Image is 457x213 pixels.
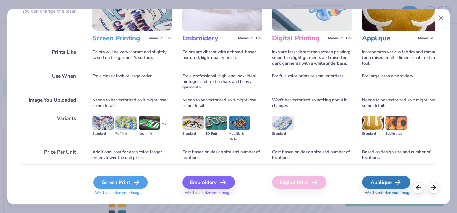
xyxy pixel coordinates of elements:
div: For full-color prints or smaller orders. [272,70,352,94]
div: Colors will be very vibrant and slightly raised on the garment's surface. [92,46,172,70]
img: Metallic & Glitter [229,116,250,130]
div: 3D Puff [205,131,227,137]
div: Cost based on design size and number of locations. [272,146,352,164]
div: Standard [272,131,294,137]
button: Close [435,12,447,24]
div: Puff Ink [115,131,137,137]
div: Colors are vibrant with a thread-based textured, high-quality finish. [182,46,262,70]
div: + 3 [162,121,167,132]
div: Inks are less vibrant than screen printing; smooth on light garments and raised on dark garments ... [272,46,352,70]
span: We'll vectorize your image. [362,190,442,196]
span: Minimum: 12+ [328,36,352,41]
div: Metallic & Glitter [229,131,250,142]
div: Additional cost for each color; larger orders lower the unit price. [92,146,172,164]
div: Incorporates various fabrics and threads for a raised, multi-dimensional, textured look. [362,46,442,70]
img: Neon Ink [139,116,160,130]
div: For large-area embroidery. [362,70,442,94]
div: Won't be vectorized so nothing about it changes [272,94,352,112]
div: Cost based on design size and number of locations. [182,146,262,164]
div: Needs to be vectorized so it might lose some details [182,94,262,112]
span: Minimum: 12+ [418,36,442,41]
img: Puff Ink [115,116,137,130]
div: Standard [182,131,204,137]
div: For a classic look or large order. [92,70,172,94]
div: Embroidery [182,176,235,189]
div: Standard [92,131,114,137]
img: Standard [362,116,384,130]
img: Standard [272,116,294,130]
div: Standard [362,131,384,137]
h3: Embroidery [182,34,236,43]
div: Based on design size and number of locations. [362,146,442,164]
div: For a professional, high-end look; ideal for logos and text on hats and heavy garments. [182,70,262,94]
div: Digital Print [272,176,326,189]
div: Image You Uploaded [22,94,82,112]
span: Minimum: 12+ [148,36,172,41]
span: We'll vectorize your image. [92,190,172,196]
img: 3D Puff [205,116,227,130]
span: Minimum: 12+ [238,36,262,41]
img: Standard [182,116,204,130]
div: Sublimated [385,131,407,137]
div: Prints Like [22,46,82,70]
p: You can change this later. [22,9,82,14]
span: We'll vectorize your image. [182,190,262,196]
div: Needs to be vectorized so it might lose some details [92,94,172,112]
img: Sublimated [385,116,407,130]
div: Use When [22,70,82,94]
img: Standard [92,116,114,130]
div: Variants [22,112,82,146]
h3: Applique [362,34,415,43]
h3: Digital Printing [272,34,325,43]
div: Neon Ink [139,131,160,137]
h3: Screen Printing [92,34,146,43]
div: Needs to be vectorized so it might lose some details [362,94,442,112]
div: Applique [362,176,410,189]
div: Screen Print [93,176,148,189]
div: Price Per Unit [22,146,82,164]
